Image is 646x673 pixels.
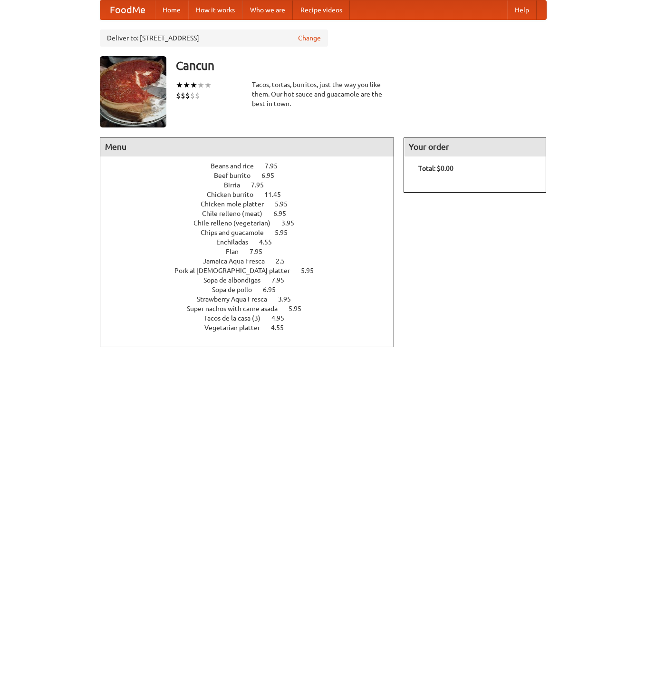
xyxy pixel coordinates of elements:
span: 7.95 [271,276,294,284]
span: 6.95 [273,210,296,217]
span: Jamaica Aqua Fresca [203,257,274,265]
span: 4.95 [271,314,294,322]
span: Chicken burrito [207,191,263,198]
h3: Cancun [176,56,547,75]
a: Beef burrito 6.95 [214,172,292,179]
span: Beans and rice [211,162,263,170]
a: Tacos de la casa (3) 4.95 [203,314,302,322]
span: Chips and guacamole [201,229,273,236]
a: How it works [188,0,242,20]
span: Beef burrito [214,172,260,179]
a: Chicken burrito 11.45 [207,191,299,198]
h4: Your order [404,137,546,156]
span: Enchiladas [216,238,258,246]
img: angular.jpg [100,56,166,127]
span: 5.95 [275,229,297,236]
li: ★ [176,80,183,90]
li: $ [185,90,190,101]
span: 7.95 [265,162,287,170]
span: 6.95 [263,286,285,293]
span: Birria [224,181,250,189]
li: ★ [190,80,197,90]
a: Enchiladas 4.55 [216,238,289,246]
span: 6.95 [261,172,284,179]
span: Strawberry Aqua Fresca [197,295,277,303]
li: $ [181,90,185,101]
a: Strawberry Aqua Fresca 3.95 [197,295,309,303]
li: $ [176,90,181,101]
span: 5.95 [275,200,297,208]
span: 2.5 [276,257,294,265]
span: Super nachos with carne asada [187,305,287,312]
span: 3.95 [281,219,304,227]
span: Pork al [DEMOGRAPHIC_DATA] platter [174,267,299,274]
span: 4.55 [259,238,281,246]
a: Chile relleno (vegetarian) 3.95 [193,219,312,227]
span: Chile relleno (vegetarian) [193,219,280,227]
a: Chips and guacamole 5.95 [201,229,305,236]
a: Super nachos with carne asada 5.95 [187,305,319,312]
a: Jamaica Aqua Fresca 2.5 [203,257,302,265]
a: Beans and rice 7.95 [211,162,295,170]
div: Tacos, tortas, burritos, just the way you like them. Our hot sauce and guacamole are the best in ... [252,80,395,108]
span: Sopa de albondigas [203,276,270,284]
a: Flan 7.95 [226,248,280,255]
a: Birria 7.95 [224,181,281,189]
a: Change [298,33,321,43]
a: Sopa de pollo 6.95 [212,286,293,293]
li: ★ [204,80,212,90]
span: Flan [226,248,248,255]
a: FoodMe [100,0,155,20]
h4: Menu [100,137,394,156]
a: Sopa de albondigas 7.95 [203,276,302,284]
span: 5.95 [301,267,323,274]
a: Recipe videos [293,0,350,20]
a: Home [155,0,188,20]
span: 5.95 [289,305,311,312]
span: 7.95 [250,248,272,255]
a: Who we are [242,0,293,20]
span: 7.95 [251,181,273,189]
a: Pork al [DEMOGRAPHIC_DATA] platter 5.95 [174,267,331,274]
li: $ [195,90,200,101]
span: 11.45 [264,191,290,198]
span: Chicken mole platter [201,200,273,208]
b: Total: $0.00 [418,165,453,172]
a: Chicken mole platter 5.95 [201,200,305,208]
a: Vegetarian platter 4.55 [204,324,301,332]
span: Chile relleno (meat) [202,210,272,217]
div: Deliver to: [STREET_ADDRESS] [100,29,328,47]
span: Vegetarian platter [204,324,270,332]
span: 4.55 [271,324,293,332]
a: Help [507,0,537,20]
a: Chile relleno (meat) 6.95 [202,210,304,217]
li: ★ [197,80,204,90]
li: ★ [183,80,190,90]
span: Sopa de pollo [212,286,261,293]
span: 3.95 [278,295,300,303]
span: Tacos de la casa (3) [203,314,270,322]
li: $ [190,90,195,101]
